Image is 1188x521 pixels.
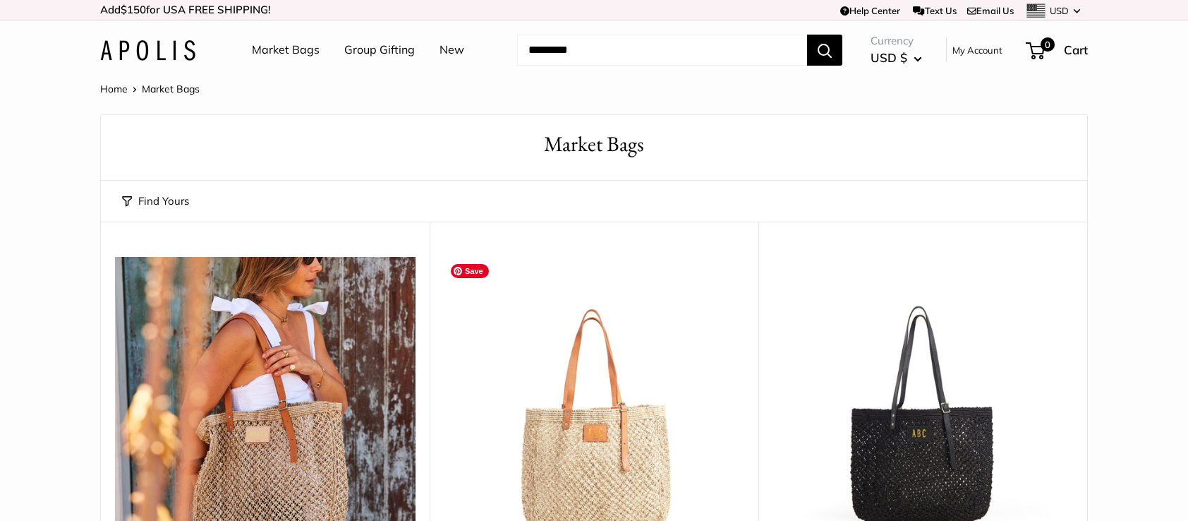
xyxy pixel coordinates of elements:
button: USD $ [871,47,922,69]
button: Find Yours [122,191,189,211]
span: $150 [121,3,146,16]
a: 0 Cart [1027,39,1088,61]
span: Currency [871,31,922,51]
nav: Breadcrumb [100,80,200,98]
a: Email Us [967,5,1014,16]
a: Home [100,83,128,95]
span: Cart [1064,42,1088,57]
span: USD [1050,5,1069,16]
a: New [440,40,464,61]
a: Group Gifting [344,40,415,61]
span: Market Bags [142,83,200,95]
span: Save [451,264,489,278]
h1: Market Bags [122,129,1066,160]
span: USD $ [871,50,907,65]
input: Search... [517,35,807,66]
span: 0 [1041,37,1055,52]
a: Help Center [840,5,900,16]
a: Market Bags [252,40,320,61]
a: My Account [952,42,1002,59]
a: Text Us [913,5,956,16]
button: Search [807,35,842,66]
img: Apolis [100,40,195,61]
